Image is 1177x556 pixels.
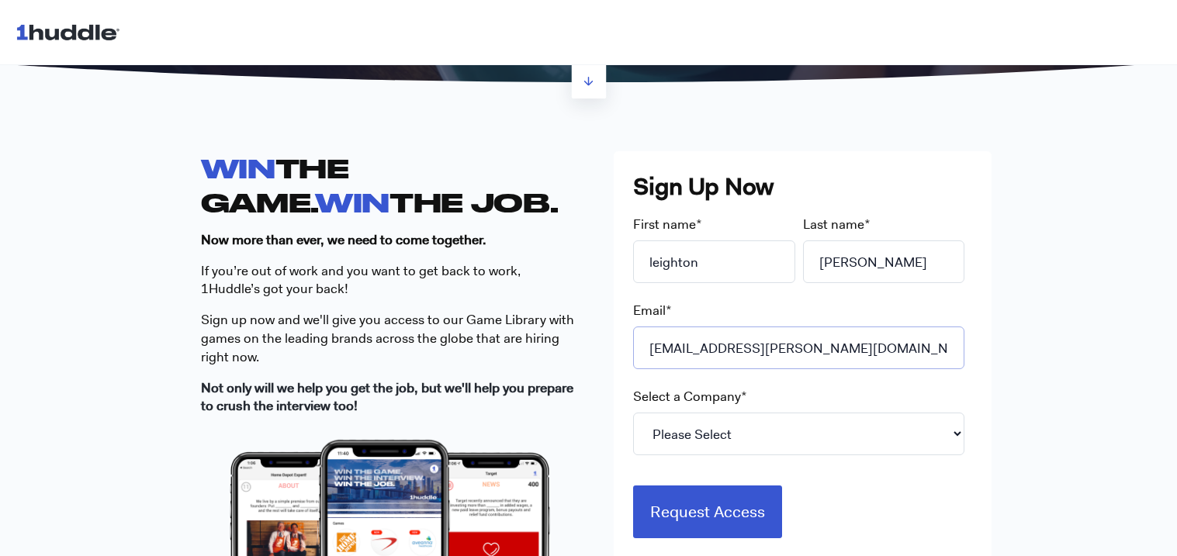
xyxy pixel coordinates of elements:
[201,379,573,415] strong: Not only will we help you get the job, but we'll help you prepare to crush the interview too!
[633,388,741,405] span: Select a Company
[201,231,486,248] strong: Now more than ever, we need to come together.
[201,262,521,298] span: If you’re out of work and you want to get back to work, 1Huddle’s got your back!
[803,216,864,233] span: Last name
[315,187,389,217] span: WIN
[201,311,579,366] p: S
[201,153,559,216] strong: THE GAME. THE JOB.
[201,311,574,365] span: ign up now and we'll give you access to our Game Library with games on the leading brands across ...
[633,216,696,233] span: First name
[633,171,972,203] h3: Sign Up Now
[633,485,782,538] input: Request Access
[16,17,126,47] img: 1huddle
[633,302,666,319] span: Email
[201,153,275,183] span: WIN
